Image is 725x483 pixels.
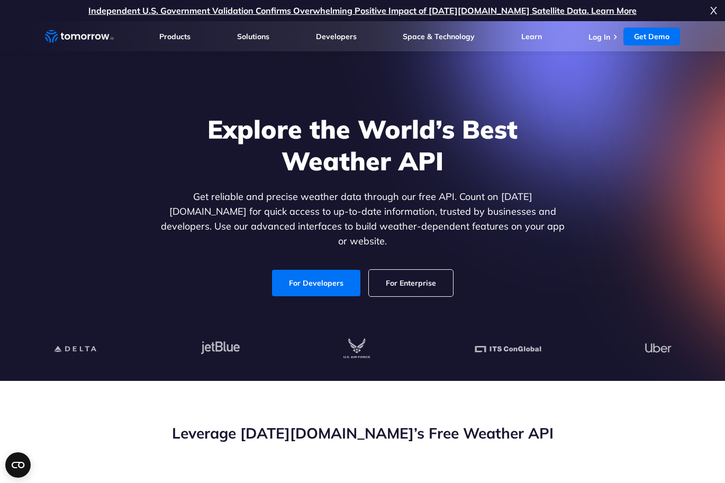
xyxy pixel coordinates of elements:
a: For Developers [272,270,360,296]
a: Solutions [237,32,269,41]
a: Learn [521,32,542,41]
a: Get Demo [623,28,680,45]
a: Home link [45,29,114,44]
a: Space & Technology [403,32,475,41]
h1: Explore the World’s Best Weather API [158,113,567,177]
h2: Leverage [DATE][DOMAIN_NAME]’s Free Weather API [45,423,680,443]
a: Independent U.S. Government Validation Confirms Overwhelming Positive Impact of [DATE][DOMAIN_NAM... [88,5,637,16]
a: For Enterprise [369,270,453,296]
a: Developers [316,32,357,41]
a: Log In [588,32,610,42]
button: Open CMP widget [5,452,31,478]
a: Products [159,32,191,41]
p: Get reliable and precise weather data through our free API. Count on [DATE][DOMAIN_NAME] for quic... [158,189,567,249]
